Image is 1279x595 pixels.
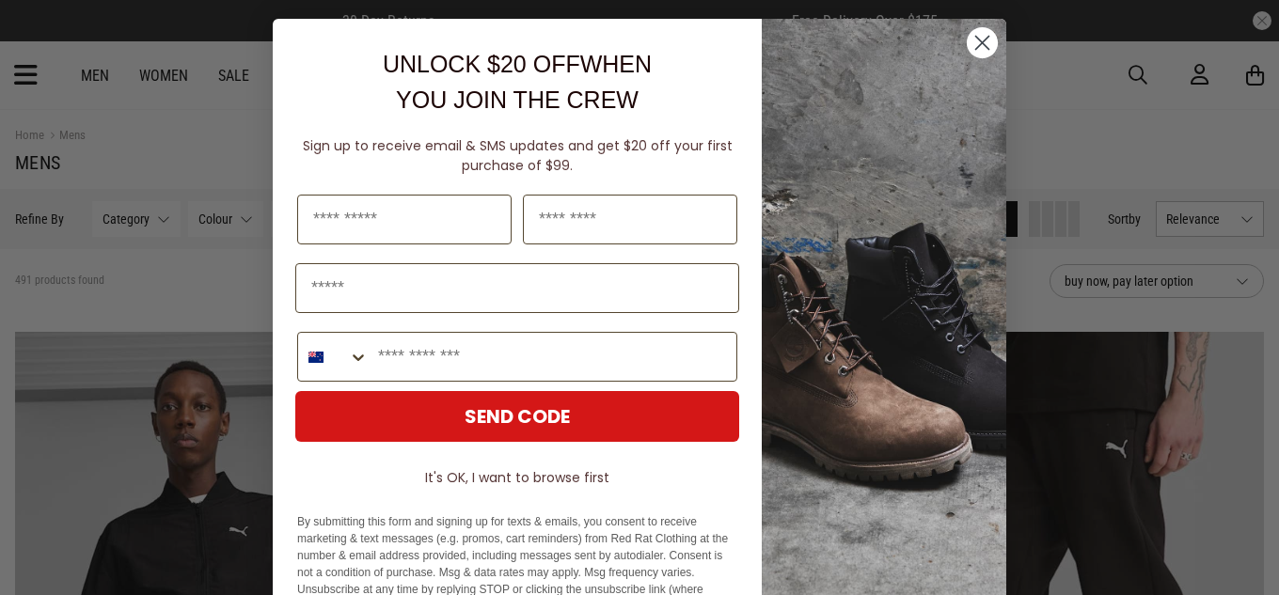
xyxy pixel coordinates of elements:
[297,195,512,244] input: First Name
[298,333,369,381] button: Search Countries
[580,51,652,77] span: WHEN
[295,461,739,494] button: It's OK, I want to browse first
[308,350,324,365] img: New Zealand
[295,263,739,313] input: Email
[383,51,580,77] span: UNLOCK $20 OFF
[966,26,999,59] button: Close dialog
[396,86,639,113] span: YOU JOIN THE CREW
[295,391,739,442] button: SEND CODE
[303,136,733,175] span: Sign up to receive email & SMS updates and get $20 off your first purchase of $99.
